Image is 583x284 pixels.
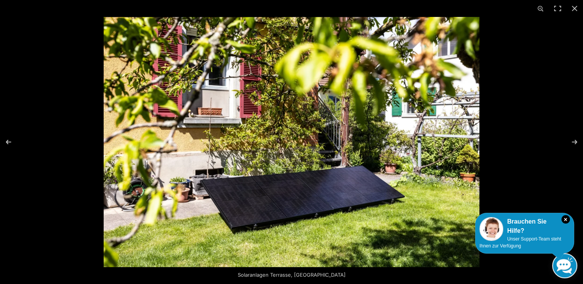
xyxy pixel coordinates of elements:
img: aldernativ Solaranlagen 5265 web scaled scaled scaled [104,17,479,267]
div: Solaranlagen Terrasse, [GEOGRAPHIC_DATA] [211,267,373,282]
i: Schließen [561,215,570,224]
div: Brauchen Sie Hilfe? [479,217,570,236]
span: Unser Support-Team steht Ihnen zur Verfügung [479,236,561,249]
img: Customer service [479,217,503,241]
